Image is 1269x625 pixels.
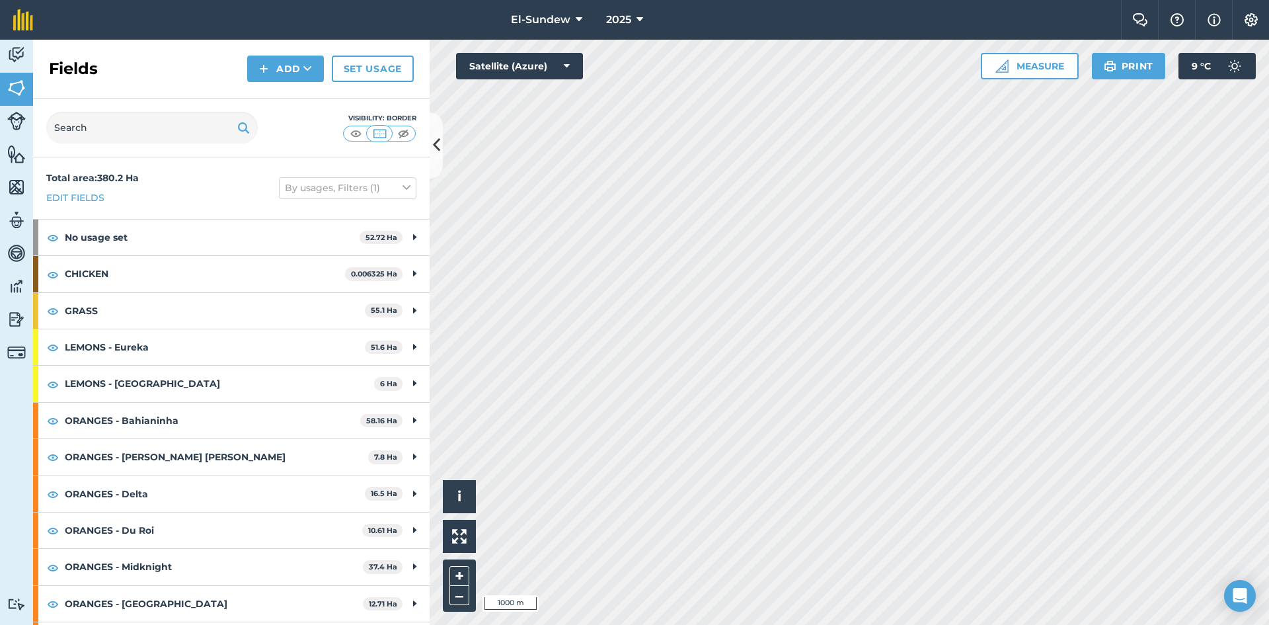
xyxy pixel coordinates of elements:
input: Search [46,112,258,144]
img: svg+xml;base64,PHN2ZyB4bWxucz0iaHR0cDovL3d3dy53My5vcmcvMjAwMC9zdmciIHdpZHRoPSIxOCIgaGVpZ2h0PSIyNC... [47,376,59,392]
strong: 6 Ha [380,379,397,388]
img: svg+xml;base64,PHN2ZyB4bWxucz0iaHR0cDovL3d3dy53My5vcmcvMjAwMC9zdmciIHdpZHRoPSIxOSIgaGVpZ2h0PSIyNC... [1104,58,1116,74]
strong: CHICKEN [65,256,345,292]
strong: LEMONS - Eureka [65,329,365,365]
img: svg+xml;base64,PHN2ZyB4bWxucz0iaHR0cDovL3d3dy53My5vcmcvMjAwMC9zdmciIHdpZHRoPSI1MCIgaGVpZ2h0PSI0MC... [395,127,412,140]
div: LEMONS - Eureka51.6 Ha [33,329,430,365]
div: CHICKEN0.006325 Ha [33,256,430,292]
img: svg+xml;base64,PD94bWwgdmVyc2lvbj0iMS4wIiBlbmNvZGluZz0idXRmLTgiPz4KPCEtLSBHZW5lcmF0b3I6IEFkb2JlIE... [7,310,26,329]
strong: GRASS [65,293,365,329]
div: LEMONS - [GEOGRAPHIC_DATA]6 Ha [33,366,430,401]
button: – [449,586,469,605]
strong: No usage set [65,220,360,255]
div: ORANGES - Bahianinha58.16 Ha [33,403,430,438]
img: svg+xml;base64,PHN2ZyB4bWxucz0iaHR0cDovL3d3dy53My5vcmcvMjAwMC9zdmciIHdpZHRoPSI1NiIgaGVpZ2h0PSI2MC... [7,144,26,164]
button: + [449,566,469,586]
strong: Total area : 380.2 Ha [46,172,139,184]
button: i [443,480,476,513]
img: svg+xml;base64,PD94bWwgdmVyc2lvbj0iMS4wIiBlbmNvZGluZz0idXRmLTgiPz4KPCEtLSBHZW5lcmF0b3I6IEFkb2JlIE... [7,276,26,296]
strong: 12.71 Ha [369,599,397,608]
button: Print [1092,53,1166,79]
img: svg+xml;base64,PD94bWwgdmVyc2lvbj0iMS4wIiBlbmNvZGluZz0idXRmLTgiPz4KPCEtLSBHZW5lcmF0b3I6IEFkb2JlIE... [7,45,26,65]
strong: ORANGES - Du Roi [65,513,362,548]
img: svg+xml;base64,PHN2ZyB4bWxucz0iaHR0cDovL3d3dy53My5vcmcvMjAwMC9zdmciIHdpZHRoPSIxOCIgaGVpZ2h0PSIyNC... [47,449,59,465]
button: By usages, Filters (1) [279,177,416,198]
div: ORANGES - Du Roi10.61 Ha [33,513,430,548]
div: ORANGES - [PERSON_NAME] [PERSON_NAME]7.8 Ha [33,439,430,475]
h2: Fields [49,58,98,79]
img: svg+xml;base64,PHN2ZyB4bWxucz0iaHR0cDovL3d3dy53My5vcmcvMjAwMC9zdmciIHdpZHRoPSIxOCIgaGVpZ2h0PSIyNC... [47,339,59,355]
strong: 51.6 Ha [371,343,397,352]
img: svg+xml;base64,PHN2ZyB4bWxucz0iaHR0cDovL3d3dy53My5vcmcvMjAwMC9zdmciIHdpZHRoPSIxOCIgaGVpZ2h0PSIyNC... [47,229,59,245]
span: i [457,488,461,505]
img: fieldmargin Logo [13,9,33,30]
img: A cog icon [1243,13,1259,26]
strong: 0.006325 Ha [351,269,397,278]
img: svg+xml;base64,PHN2ZyB4bWxucz0iaHR0cDovL3d3dy53My5vcmcvMjAwMC9zdmciIHdpZHRoPSIxOCIgaGVpZ2h0PSIyNC... [47,267,59,282]
strong: ORANGES - [GEOGRAPHIC_DATA] [65,586,363,622]
button: Measure [981,53,1079,79]
div: Visibility: Border [342,113,416,124]
img: Four arrows, one pointing top left, one top right, one bottom right and the last bottom left [452,529,467,544]
span: El-Sundew [511,12,570,28]
button: Add [247,56,324,82]
img: svg+xml;base64,PHN2ZyB4bWxucz0iaHR0cDovL3d3dy53My5vcmcvMjAwMC9zdmciIHdpZHRoPSI1MCIgaGVpZ2h0PSI0MC... [348,127,364,140]
img: svg+xml;base64,PHN2ZyB4bWxucz0iaHR0cDovL3d3dy53My5vcmcvMjAwMC9zdmciIHdpZHRoPSI1NiIgaGVpZ2h0PSI2MC... [7,78,26,98]
img: svg+xml;base64,PHN2ZyB4bWxucz0iaHR0cDovL3d3dy53My5vcmcvMjAwMC9zdmciIHdpZHRoPSIxNyIgaGVpZ2h0PSIxNy... [1208,12,1221,28]
img: svg+xml;base64,PHN2ZyB4bWxucz0iaHR0cDovL3d3dy53My5vcmcvMjAwMC9zdmciIHdpZHRoPSIxOSIgaGVpZ2h0PSIyNC... [237,120,250,136]
strong: ORANGES - Midknight [65,549,363,585]
strong: ORANGES - Delta [65,476,365,512]
img: svg+xml;base64,PD94bWwgdmVyc2lvbj0iMS4wIiBlbmNvZGluZz0idXRmLTgiPz4KPCEtLSBHZW5lcmF0b3I6IEFkb2JlIE... [7,343,26,362]
img: svg+xml;base64,PHN2ZyB4bWxucz0iaHR0cDovL3d3dy53My5vcmcvMjAwMC9zdmciIHdpZHRoPSIxOCIgaGVpZ2h0PSIyNC... [47,596,59,612]
img: svg+xml;base64,PHN2ZyB4bWxucz0iaHR0cDovL3d3dy53My5vcmcvMjAwMC9zdmciIHdpZHRoPSIxNCIgaGVpZ2h0PSIyNC... [259,61,268,77]
img: svg+xml;base64,PHN2ZyB4bWxucz0iaHR0cDovL3d3dy53My5vcmcvMjAwMC9zdmciIHdpZHRoPSIxOCIgaGVpZ2h0PSIyNC... [47,303,59,319]
strong: 10.61 Ha [368,526,397,535]
img: svg+xml;base64,PD94bWwgdmVyc2lvbj0iMS4wIiBlbmNvZGluZz0idXRmLTgiPz4KPCEtLSBHZW5lcmF0b3I6IEFkb2JlIE... [7,112,26,130]
img: Two speech bubbles overlapping with the left bubble in the forefront [1132,13,1148,26]
img: svg+xml;base64,PD94bWwgdmVyc2lvbj0iMS4wIiBlbmNvZGluZz0idXRmLTgiPz4KPCEtLSBHZW5lcmF0b3I6IEFkb2JlIE... [1221,53,1248,79]
img: svg+xml;base64,PHN2ZyB4bWxucz0iaHR0cDovL3d3dy53My5vcmcvMjAwMC9zdmciIHdpZHRoPSI1NiIgaGVpZ2h0PSI2MC... [7,177,26,197]
img: Ruler icon [995,60,1009,73]
img: svg+xml;base64,PHN2ZyB4bWxucz0iaHR0cDovL3d3dy53My5vcmcvMjAwMC9zdmciIHdpZHRoPSIxOCIgaGVpZ2h0PSIyNC... [47,413,59,429]
a: Set usage [332,56,414,82]
strong: LEMONS - [GEOGRAPHIC_DATA] [65,366,374,401]
img: svg+xml;base64,PHN2ZyB4bWxucz0iaHR0cDovL3d3dy53My5vcmcvMjAwMC9zdmciIHdpZHRoPSIxOCIgaGVpZ2h0PSIyNC... [47,560,59,575]
div: No usage set52.72 Ha [33,220,430,255]
span: 2025 [606,12,631,28]
div: GRASS55.1 Ha [33,293,430,329]
strong: 55.1 Ha [371,306,397,315]
button: 9 °C [1178,53,1256,79]
button: Satellite (Azure) [456,53,583,79]
img: svg+xml;base64,PHN2ZyB4bWxucz0iaHR0cDovL3d3dy53My5vcmcvMjAwMC9zdmciIHdpZHRoPSIxOCIgaGVpZ2h0PSIyNC... [47,486,59,502]
img: svg+xml;base64,PD94bWwgdmVyc2lvbj0iMS4wIiBlbmNvZGluZz0idXRmLTgiPz4KPCEtLSBHZW5lcmF0b3I6IEFkb2JlIE... [7,598,26,610]
span: 9 ° C [1192,53,1211,79]
div: ORANGES - [GEOGRAPHIC_DATA]12.71 Ha [33,586,430,622]
img: svg+xml;base64,PD94bWwgdmVyc2lvbj0iMS4wIiBlbmNvZGluZz0idXRmLTgiPz4KPCEtLSBHZW5lcmF0b3I6IEFkb2JlIE... [7,210,26,230]
img: A question mark icon [1169,13,1185,26]
strong: 52.72 Ha [365,233,397,242]
strong: 37.4 Ha [369,562,397,571]
img: svg+xml;base64,PHN2ZyB4bWxucz0iaHR0cDovL3d3dy53My5vcmcvMjAwMC9zdmciIHdpZHRoPSIxOCIgaGVpZ2h0PSIyNC... [47,522,59,538]
div: Open Intercom Messenger [1224,580,1256,612]
div: ORANGES - Delta16.5 Ha [33,476,430,512]
strong: 7.8 Ha [374,452,397,462]
strong: ORANGES - Bahianinha [65,403,360,438]
img: svg+xml;base64,PD94bWwgdmVyc2lvbj0iMS4wIiBlbmNvZGluZz0idXRmLTgiPz4KPCEtLSBHZW5lcmF0b3I6IEFkb2JlIE... [7,243,26,263]
strong: 58.16 Ha [366,416,397,425]
strong: ORANGES - [PERSON_NAME] [PERSON_NAME] [65,439,368,475]
strong: 16.5 Ha [371,489,397,498]
a: Edit fields [46,190,104,205]
img: svg+xml;base64,PHN2ZyB4bWxucz0iaHR0cDovL3d3dy53My5vcmcvMjAwMC9zdmciIHdpZHRoPSI1MCIgaGVpZ2h0PSI0MC... [371,127,388,140]
div: ORANGES - Midknight37.4 Ha [33,549,430,585]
